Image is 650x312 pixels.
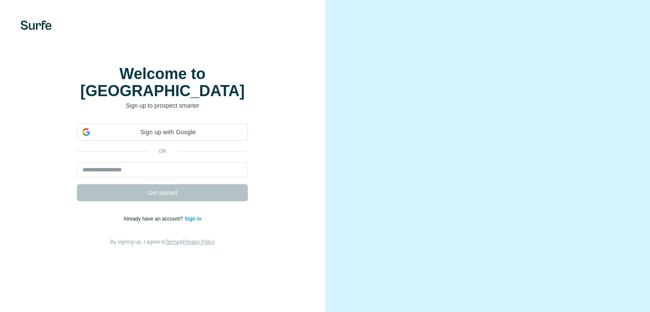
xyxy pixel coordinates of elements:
p: or [149,147,176,155]
a: Privacy Policy [183,239,215,245]
p: Sign up to prospect smarter [77,101,248,110]
span: Already have an account? [124,216,185,222]
span: By signing up, I agree to & [110,239,215,245]
h1: Welcome to [GEOGRAPHIC_DATA] [77,65,248,100]
a: Sign in [185,216,202,222]
span: Sign up with Google [94,128,242,137]
div: Sign up with Google [77,124,248,141]
a: Terms [165,239,179,245]
img: Surfe's logo [21,21,52,30]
